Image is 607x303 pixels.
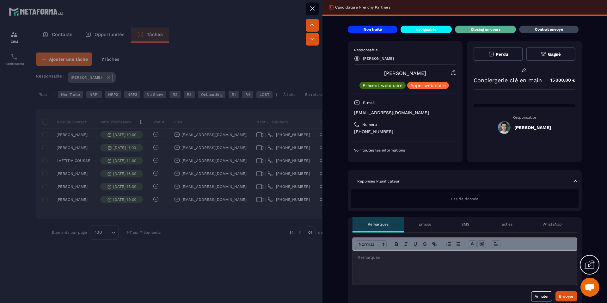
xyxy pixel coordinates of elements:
div: Envoyer [559,293,573,300]
p: Tâches [500,222,512,227]
button: Gagné [526,47,575,61]
p: Closing en cours [471,27,500,32]
p: Réponses Planificateur [357,179,400,184]
p: 15 000,00 € [544,74,575,86]
span: Pas de donnée [451,197,478,201]
button: Envoyer [555,291,577,301]
p: Emails [419,222,431,227]
p: injoignable [416,27,436,32]
button: Perdu [474,47,523,61]
h5: [PERSON_NAME] [514,125,551,130]
p: Responsable [474,115,576,120]
p: Présent webinaire [363,83,402,88]
p: Remarques [368,222,389,227]
p: [PERSON_NAME] [363,56,394,61]
span: Perdu [496,52,508,57]
span: Gagné [548,52,561,57]
button: Annuler [531,291,552,301]
p: Voir toutes les informations [354,148,456,153]
p: Candidature Frenchy Partners [335,5,390,10]
p: SMS [461,222,469,227]
p: Contrat envoyé [535,27,563,32]
p: Non traité [364,27,382,32]
p: [PHONE_NUMBER] [354,129,456,135]
p: Responsable [354,47,456,53]
a: [PERSON_NAME] [384,70,426,76]
p: [EMAIL_ADDRESS][DOMAIN_NAME] [354,110,456,116]
p: Appel webinaire [410,83,446,88]
p: WhatsApp [543,222,562,227]
p: Numéro [362,122,377,127]
p: E-mail [363,100,375,105]
div: Ouvrir le chat [580,278,599,297]
p: Conciergerie clé en main [474,77,542,83]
